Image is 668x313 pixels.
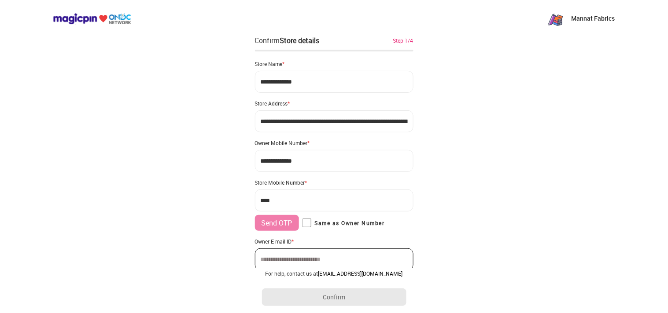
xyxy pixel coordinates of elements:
div: Confirm [255,35,320,46]
img: ondc-logo-new-small.8a59708e.svg [53,13,131,25]
div: Owner E-mail ID [255,238,413,245]
p: Mannat Fabrics [572,14,615,23]
div: Store Mobile Number [255,179,413,186]
div: Store details [280,36,320,45]
div: Store Name [255,60,413,67]
div: For help, contact us at [262,270,406,277]
div: Owner Mobile Number [255,139,413,146]
div: Store Address [255,100,413,107]
button: Confirm [262,288,406,306]
label: Same as Owner Number [303,218,385,227]
button: Send OTP [255,215,299,231]
div: Step 1/4 [393,36,413,44]
img: ZxLPK9mfCh4zMqCfkPCBLvFteLi6IAbg3ITaEM9G98r5VVOP3yHS-pMIhoDqZdmaP7OH5gnB8X5nXlncm4hydAV2vh4i [547,10,565,27]
input: Same as Owner Number [303,218,311,227]
a: [EMAIL_ADDRESS][DOMAIN_NAME] [318,270,403,277]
